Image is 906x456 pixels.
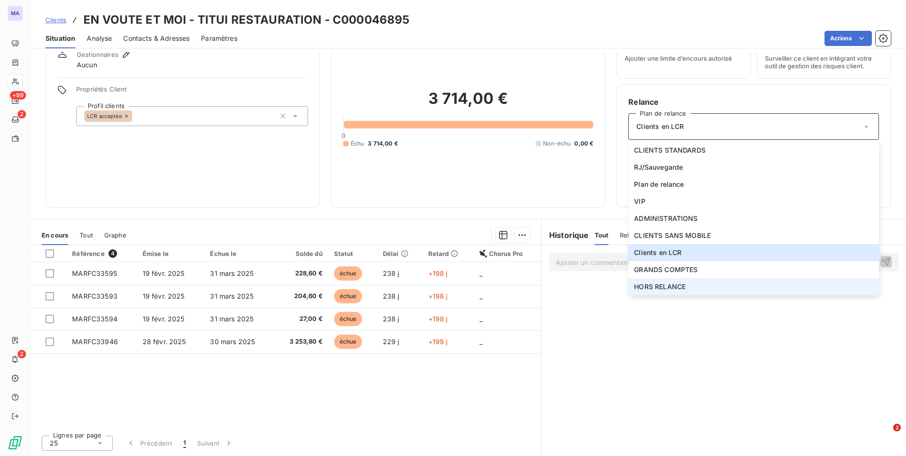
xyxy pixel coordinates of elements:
span: LCR acceptée [87,113,122,119]
span: Gestionnaires [77,51,118,58]
span: Paramètres [201,34,237,43]
h6: Historique [542,229,589,241]
span: 238 j [383,315,399,323]
span: Échu [351,139,364,148]
span: Aucun [77,60,97,70]
span: 28 févr. 2025 [143,337,186,346]
span: Contacts & Adresses [123,34,190,43]
input: Ajouter une valeur [132,112,140,120]
span: CLIENTS STANDARDS [634,146,706,155]
span: 0 [342,132,345,139]
span: 3 714,00 € [368,139,398,148]
span: ADMINISTRATIONS [634,214,698,223]
span: Ajouter une limite d’encours autorisé [625,55,732,62]
span: MARFC33946 [72,337,118,346]
span: 1 [183,438,186,448]
span: RJ/Sauvegarde [634,163,683,172]
span: +198 j [428,315,448,323]
span: Clients en LCR [634,248,681,257]
span: CLIENTS SANS MOBILE [634,231,711,240]
span: +199 j [428,337,448,346]
span: +198 j [428,292,448,300]
span: VIP [634,197,645,206]
span: 229 j [383,337,399,346]
div: Délai [383,250,417,257]
span: Non-échu [543,139,571,148]
span: échue [334,312,362,326]
span: 228,60 € [280,269,323,278]
img: Logo LeanPay [8,435,23,450]
div: Émise le [143,250,199,257]
span: 31 mars 2025 [210,269,254,277]
span: 238 j [383,269,399,277]
button: Précédent [120,433,178,453]
span: +99 [10,91,26,100]
span: GRANDS COMPTES [634,265,698,274]
span: 19 févr. 2025 [143,269,185,277]
span: 27,00 € [280,314,323,324]
div: Statut [334,250,371,257]
div: Référence [72,249,131,258]
button: 1 [178,433,191,453]
span: Situation [45,34,75,43]
div: Chorus Pro [480,250,535,257]
span: Clients en LCR [636,122,684,131]
h2: 3 714,00 € [343,89,594,118]
span: _ [480,269,482,277]
a: Clients [45,15,66,25]
span: Clients [45,16,66,24]
span: Graphe [104,231,127,239]
span: Tout [595,231,609,239]
span: _ [480,292,482,300]
span: _ [480,315,482,323]
div: MA [8,6,23,21]
button: Suivant [191,433,239,453]
span: 31 mars 2025 [210,315,254,323]
span: échue [334,335,362,349]
h3: EN VOUTE ET MOI - TITUI RESTAURATION - C000046895 [83,11,409,28]
span: MARFC33594 [72,315,118,323]
span: 3 253,80 € [280,337,323,347]
span: 4 [109,249,117,258]
span: 30 mars 2025 [210,337,255,346]
span: En cours [42,231,68,239]
span: MARFC33595 [72,269,117,277]
span: échue [334,266,362,281]
span: 31 mars 2025 [210,292,254,300]
span: 2 [18,110,26,119]
div: Échue le [210,250,268,257]
span: Surveiller ce client en intégrant votre outil de gestion des risques client. [765,55,883,70]
span: 2 [893,424,901,431]
div: Retard [428,250,468,257]
span: Propriétés Client [76,85,308,99]
span: +198 j [428,269,448,277]
span: Relances [620,231,647,239]
span: Analyse [87,34,112,43]
span: HORS RELANCE [634,282,686,292]
span: Plan de relance [634,180,684,189]
h6: Relance [628,96,879,108]
span: 19 févr. 2025 [143,315,185,323]
iframe: Intercom live chat [874,424,897,447]
span: 238 j [383,292,399,300]
span: Tout [80,231,93,239]
div: Solde dû [280,250,323,257]
button: Actions [824,31,872,46]
span: 19 févr. 2025 [143,292,185,300]
span: _ [480,337,482,346]
span: 25 [50,438,58,448]
span: 204,60 € [280,292,323,301]
span: MARFC33593 [72,292,118,300]
span: 0,00 € [574,139,593,148]
span: 2 [18,350,26,358]
span: échue [334,289,362,303]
